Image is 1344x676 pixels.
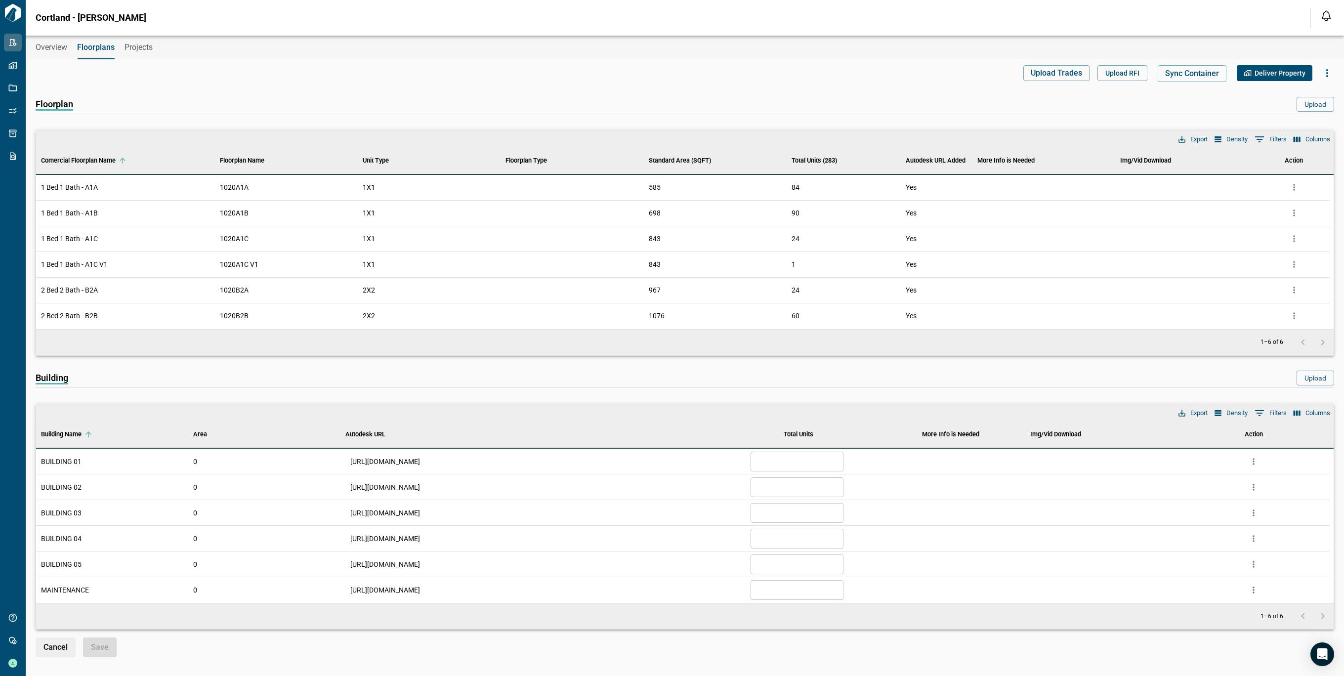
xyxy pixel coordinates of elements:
[350,457,420,466] a: [URL][DOMAIN_NAME]
[1291,407,1333,420] button: Select columns
[1297,371,1334,385] button: Upload
[906,311,917,321] span: Yes
[784,421,813,448] div: Total Units
[649,285,661,295] span: 967
[41,508,82,518] span: BUILDING 03
[82,427,95,441] button: Sort
[649,234,661,244] span: 843
[972,147,1115,174] div: More Info is Needed
[1259,147,1330,174] div: Action
[363,311,375,321] span: 2X2
[77,42,115,52] span: Floorplans
[1023,65,1090,81] button: Upload Trades
[193,482,197,492] span: 0
[977,147,1035,174] div: More Info is Needed
[363,285,375,295] span: 2X2
[1030,421,1081,448] div: Img/Vid Download
[721,421,873,448] div: Total Units
[649,147,711,174] div: Standard Area (SQFT)
[1115,147,1258,174] div: Img/Vid Download
[906,234,917,244] span: Yes
[363,208,375,218] span: 1X1
[644,147,787,174] div: Standard Area (SQFT)
[1287,283,1302,297] button: more
[220,208,249,218] span: 1020A1B
[116,154,129,168] button: Sort
[1158,65,1226,82] button: Sync Container
[41,208,98,218] span: 1 Bed 1 Bath - A1B
[1260,613,1283,620] p: 1–6 of 6
[1246,557,1261,572] button: more
[1252,131,1289,147] button: Show filters
[906,259,917,269] span: Yes
[363,234,375,244] span: 1X1
[220,182,249,192] span: 1020A1A
[193,534,197,544] span: 0
[43,642,68,652] span: Cancel
[906,285,917,295] span: Yes
[193,585,197,595] span: 0
[36,147,215,174] div: Comercial Floorplan Name
[649,182,661,192] span: 585
[1287,231,1302,246] button: more
[649,259,661,269] span: 843
[41,234,98,244] span: 1 Bed 1 Bath - A1C
[1237,65,1312,81] button: Deliver Property
[41,285,98,295] span: 2 Bed 2 Bath - B2A
[188,421,340,448] div: Area
[649,311,665,321] span: 1076
[350,585,420,595] a: [URL][DOMAIN_NAME]
[1287,308,1302,323] button: more
[36,373,68,384] span: Building
[792,209,799,217] span: 90
[41,457,82,466] span: BUILDING 01
[1245,421,1263,448] div: Action
[1252,405,1289,421] button: Show filters
[1165,69,1219,79] span: Sync Container
[1120,147,1171,174] div: Img/Vid Download
[41,482,82,492] span: BUILDING 02
[501,147,643,174] div: Floorplan Type
[41,534,82,544] span: BUILDING 04
[1246,480,1261,495] button: more
[1287,206,1302,220] button: more
[792,235,799,243] span: 24
[922,421,979,448] div: More Info is Needed
[1310,642,1334,666] div: Open Intercom Messenger
[340,421,721,448] div: Autodesk URL
[41,259,108,269] span: 1 Bed 1 Bath - A1C V1
[792,260,796,268] span: 1
[36,637,76,657] button: Cancel
[358,147,501,174] div: Unit Type
[792,286,799,294] span: 24
[1246,531,1261,546] button: more
[26,36,1344,59] div: base tabs
[41,311,98,321] span: 2 Bed 2 Bath - B2B
[1176,133,1210,146] button: Export
[1318,8,1334,24] button: Open notification feed
[505,147,547,174] div: Floorplan Type
[1025,421,1177,448] div: Img/Vid Download
[36,421,188,448] div: Building Name
[1246,506,1261,520] button: more
[41,182,98,192] span: 1 Bed 1 Bath - A1A
[1246,583,1261,597] button: more
[41,421,82,448] div: Building Name
[36,99,73,111] span: Floorplan
[1291,133,1333,146] button: Select columns
[906,182,917,192] span: Yes
[1031,68,1082,78] span: Upload Trades
[350,482,420,492] a: [URL][DOMAIN_NAME]
[363,147,389,174] div: Unit Type
[41,585,89,595] span: MAINTENANCE
[193,457,197,466] span: 0
[363,259,375,269] span: 1X1
[350,559,420,569] a: [URL][DOMAIN_NAME]
[649,208,661,218] span: 698
[220,234,249,244] span: 1020A1C
[220,259,258,269] span: 1020A1C V1
[193,508,197,518] span: 0
[1260,339,1283,345] p: 1–6 of 6
[787,147,901,174] div: Total Units (283)
[36,42,67,52] span: Overview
